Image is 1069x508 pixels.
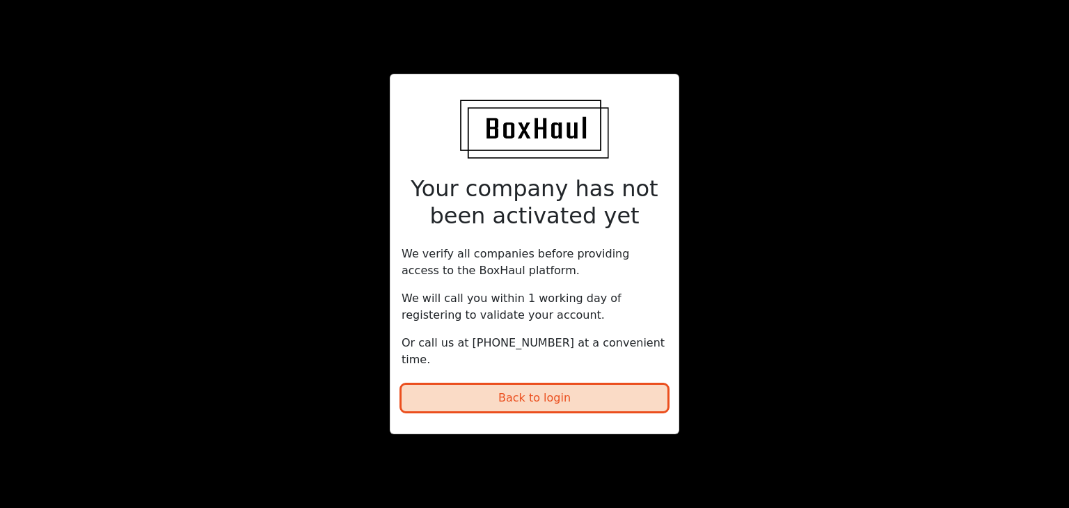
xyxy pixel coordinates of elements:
img: BoxHaul [460,100,609,159]
p: We will call you within 1 working day of registering to validate your account. [402,290,667,324]
a: Back to login [402,379,667,422]
h2: Your company has not been activated yet [402,175,667,229]
p: We verify all companies before providing access to the BoxHaul platform. [402,246,667,279]
button: Back to login [402,385,667,411]
p: Or call us at [PHONE_NUMBER] at a convenient time. [402,335,667,368]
